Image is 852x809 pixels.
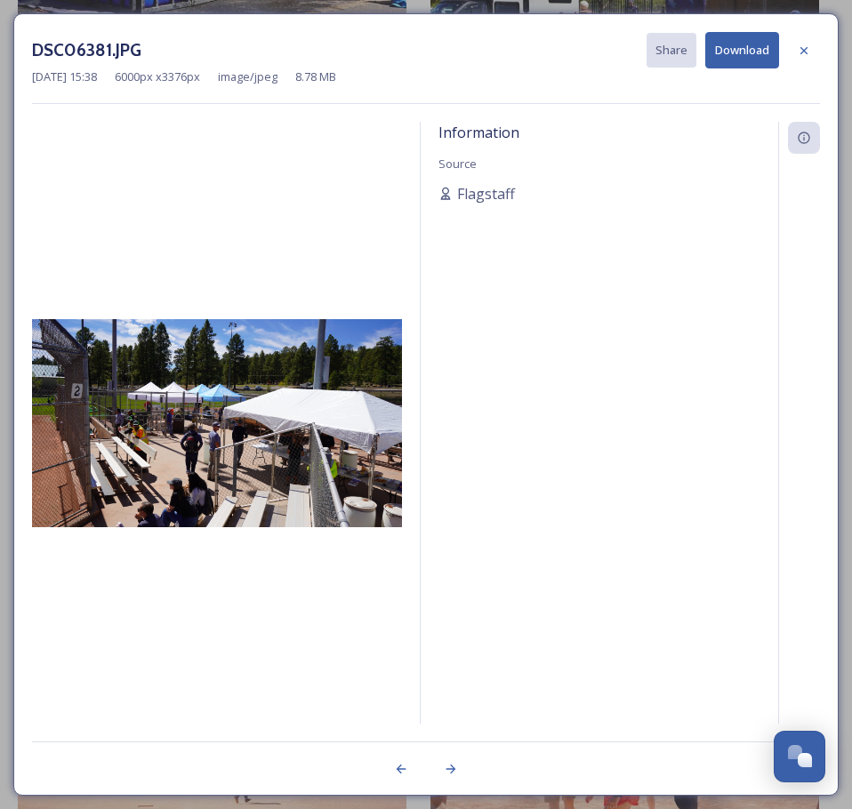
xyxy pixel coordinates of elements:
span: image/jpeg [218,68,277,85]
button: Open Chat [774,731,825,782]
span: [DATE] 15:38 [32,68,97,85]
button: Download [705,32,779,68]
span: Information [438,123,519,142]
span: Source [438,156,477,172]
button: Share [647,33,696,68]
span: 6000 px x 3376 px [115,68,200,85]
img: DSC06381.JPG [32,319,402,527]
span: Flagstaff [457,183,515,204]
span: 8.78 MB [295,68,336,85]
h3: DSC06381.JPG [32,37,141,63]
